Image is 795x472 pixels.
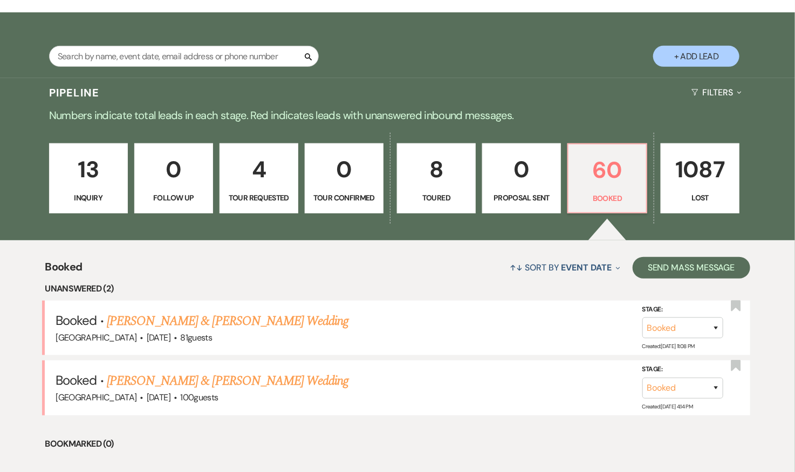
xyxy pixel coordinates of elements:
[668,192,732,204] p: Lost
[687,78,746,107] button: Filters
[567,143,647,213] a: 60Booked
[489,192,554,204] p: Proposal Sent
[220,143,298,213] a: 4Tour Requested
[561,262,612,273] span: Event Date
[668,151,732,188] p: 1087
[489,151,554,188] p: 0
[56,332,136,343] span: [GEOGRAPHIC_DATA]
[575,152,640,188] p: 60
[56,151,121,188] p: 13
[141,151,206,188] p: 0
[49,143,128,213] a: 13Inquiry
[305,143,383,213] a: 0Tour Confirmed
[49,85,100,100] h3: Pipeline
[633,257,750,279] button: Send Mass Message
[147,332,170,343] span: [DATE]
[642,343,695,350] span: Created: [DATE] 11:08 PM
[141,192,206,204] p: Follow Up
[180,392,218,403] span: 100 guests
[56,192,121,204] p: Inquiry
[404,192,469,204] p: Toured
[661,143,739,213] a: 1087Lost
[227,151,291,188] p: 4
[397,143,476,213] a: 8Toured
[107,371,348,391] a: [PERSON_NAME] & [PERSON_NAME] Wedding
[56,372,97,388] span: Booked
[642,403,693,410] span: Created: [DATE] 4:14 PM
[312,151,376,188] p: 0
[642,364,723,376] label: Stage:
[506,253,625,282] button: Sort By Event Date
[404,151,469,188] p: 8
[9,107,786,124] p: Numbers indicate total leads in each stage. Red indicates leads with unanswered inbound messages.
[45,282,750,296] li: Unanswered (2)
[642,304,723,316] label: Stage:
[147,392,170,403] span: [DATE]
[653,46,739,67] button: + Add Lead
[312,192,376,204] p: Tour Confirmed
[510,262,523,273] span: ↑↓
[134,143,213,213] a: 0Follow Up
[45,437,750,451] li: Bookmarked (0)
[56,392,136,403] span: [GEOGRAPHIC_DATA]
[45,259,82,282] span: Booked
[227,192,291,204] p: Tour Requested
[49,46,319,67] input: Search by name, event date, email address or phone number
[482,143,561,213] a: 0Proposal Sent
[180,332,212,343] span: 81 guests
[56,312,97,329] span: Booked
[575,192,640,204] p: Booked
[107,311,348,331] a: [PERSON_NAME] & [PERSON_NAME] Wedding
